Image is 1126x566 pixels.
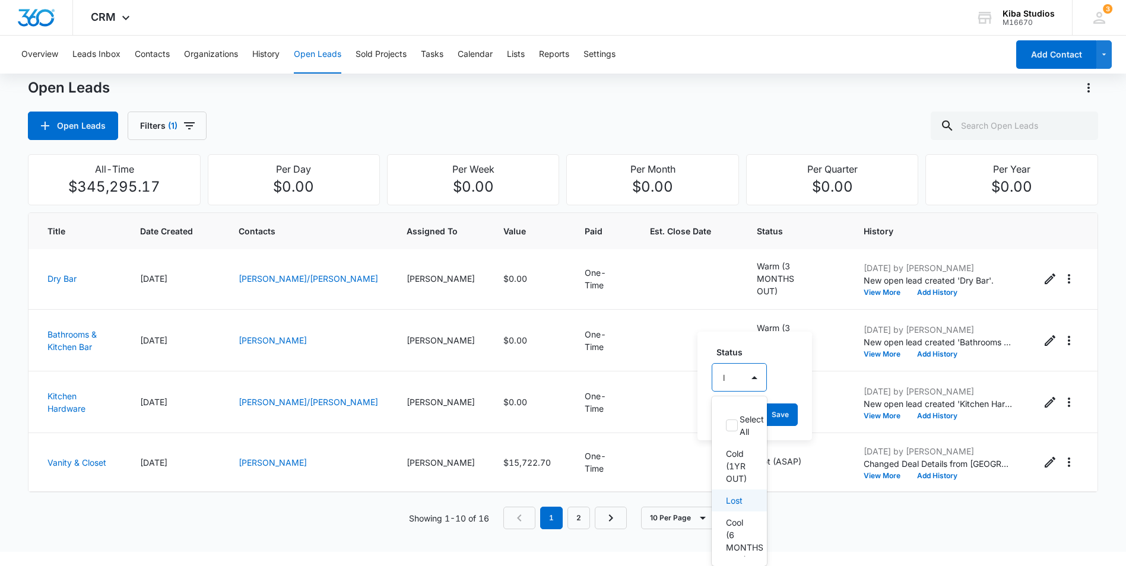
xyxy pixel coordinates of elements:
p: $0.00 [754,176,911,198]
p: $345,295.17 [36,176,192,198]
div: account name [1003,9,1055,18]
button: Open Leads [294,36,341,74]
span: 3 [1103,4,1112,14]
button: Organizations [184,36,238,74]
button: Lists [507,36,525,74]
button: History [252,36,280,74]
td: One-Time [570,433,636,492]
p: Per Year [933,162,1090,176]
span: Paid [585,225,604,237]
div: [PERSON_NAME] [407,396,475,408]
span: $15,722.70 [503,457,551,468]
a: Bathrooms & Kitchen Bar [47,329,97,352]
button: Calendar [458,36,493,74]
button: Actions [1060,393,1079,412]
p: Per Day [215,162,372,176]
h1: Open Leads [28,79,110,97]
button: Actions [1060,453,1079,472]
td: One-Time [570,371,636,433]
button: Add Contact [1016,40,1096,69]
button: Add History [909,472,966,479]
div: account id [1003,18,1055,27]
p: Cool (6 MONTHS OUT) [726,516,750,566]
span: Date Created [140,225,193,237]
button: View More [864,289,909,296]
a: [PERSON_NAME] [239,457,307,468]
td: One-Time [570,492,636,551]
div: - - Select to Edit Field [757,455,823,469]
button: Edit Open Lead [1041,393,1060,412]
a: [PERSON_NAME]/[PERSON_NAME] [239,274,378,284]
span: Est. Close Date [650,225,711,237]
p: Select All [740,413,750,438]
span: [DATE] [140,397,167,407]
a: Dry Bar [47,274,77,284]
button: Filters(1) [128,112,207,140]
span: Assigned To [407,225,475,237]
button: Add History [909,289,966,296]
p: Per Quarter [754,162,911,176]
button: Overview [21,36,58,74]
p: Per Week [395,162,551,176]
button: View More [864,351,909,358]
p: [DATE] by [PERSON_NAME] [864,323,1012,336]
button: Add History [909,351,966,358]
p: $0.00 [395,176,551,198]
td: One-Time [570,248,636,310]
span: Contacts [239,225,378,237]
a: Vanity & Closet [47,457,106,468]
p: [DATE] by [PERSON_NAME] [864,262,1012,274]
span: [DATE] [140,335,167,345]
p: Warm (3 MONTHS OUT) [757,322,814,359]
span: $0.00 [503,335,527,345]
p: Hot (ASAP) [757,455,801,468]
span: $0.00 [503,397,527,407]
button: Reports [539,36,569,74]
button: Actions [1060,331,1079,350]
p: New open lead created 'Dry Bar'. [864,274,1012,287]
a: Page 2 [567,507,590,529]
button: Edit Open Lead [1041,331,1060,350]
p: Changed Deal Details from [GEOGRAPHIC_DATA], [PERSON_NAME] reverse raised panel, Maple, painted, ... [864,457,1012,470]
button: Contacts [135,36,170,74]
button: 10 Per Page [641,507,716,529]
nav: Pagination [503,507,627,529]
div: [PERSON_NAME] [407,334,475,346]
p: [DATE] by [PERSON_NAME] [864,385,1012,398]
input: Search Open Leads [931,112,1098,140]
div: - - Select to Edit Field [757,260,835,297]
span: $0.00 [503,274,527,284]
span: [DATE] [140,274,167,284]
button: Leads Inbox [72,36,120,74]
button: Sold Projects [356,36,407,74]
span: [DATE] [140,457,167,468]
button: View More [864,412,909,419]
span: (1) [168,122,177,130]
a: [PERSON_NAME] [239,335,307,345]
p: Showing 1-10 of 16 [409,512,489,524]
a: Kitchen Hardware [47,391,85,414]
div: [PERSON_NAME] [407,272,475,285]
button: View More [864,472,909,479]
em: 1 [540,507,563,529]
p: All-Time [36,162,192,176]
button: Settings [583,36,616,74]
label: Status [716,346,772,358]
p: New open lead created 'Bathrooms &amp; Kitchen Bar'. [864,336,1012,348]
a: [PERSON_NAME]/[PERSON_NAME] [239,397,378,407]
a: Next Page [595,507,627,529]
button: Edit Open Lead [1041,269,1060,288]
span: Value [503,225,539,237]
button: Save [763,403,798,426]
p: New open lead created 'Kitchen Hardware'. [864,398,1012,410]
button: Edit Open Lead [1041,453,1060,472]
p: $0.00 [933,176,1090,198]
p: Per Month [574,162,731,176]
div: notifications count [1103,4,1112,14]
p: [DATE] by [PERSON_NAME] [864,445,1012,457]
button: Actions [1060,269,1079,288]
div: - - Select to Edit Field [757,322,835,359]
div: [PERSON_NAME] [407,456,475,469]
button: Actions [1079,78,1098,97]
p: $0.00 [215,176,372,198]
